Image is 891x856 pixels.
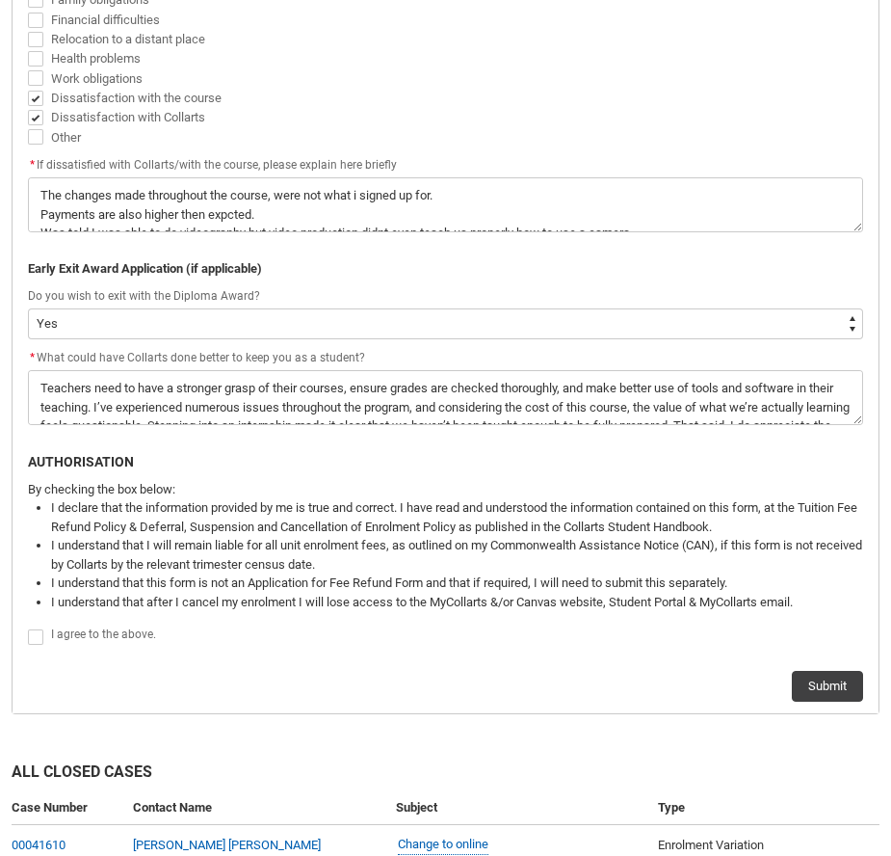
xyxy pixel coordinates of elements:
[51,574,863,593] li: I understand that this form is not an Application for Fee Refund Form and that if required, I wil...
[28,480,863,499] p: By checking the box below:
[51,130,81,145] span: Other
[51,110,205,124] span: Dissatisfaction with Collarts
[51,498,863,536] li: I declare that the information provided by me is true and correct. I have read and understood the...
[398,835,488,855] a: Change to online
[12,761,879,790] h2: All Closed Cases
[658,838,764,852] span: Enrolment Variation
[51,91,222,105] span: Dissatisfaction with the course
[51,593,863,612] li: I understand that after I cancel my enrolment I will lose access to the MyCollarts &/or Canvas we...
[792,671,863,702] button: Submit
[28,261,262,276] b: Early Exit Award Application (if applicable)
[388,790,650,826] th: Subject
[51,628,156,641] span: I agree to the above.
[125,790,387,826] th: Contact Name
[30,351,35,364] abbr: required
[51,71,143,86] span: Work obligations
[28,351,365,364] span: What could have Collarts done better to keep you as a student?
[51,13,160,27] span: Financial difficulties
[28,158,397,172] span: If dissatisfied with Collarts/with the course, please explain here briefly
[28,289,260,303] span: Do you wish to exit with the Diploma Award?
[650,790,879,826] th: Type
[12,790,125,826] th: Case Number
[12,838,66,852] a: 00041610
[133,838,321,852] a: [PERSON_NAME] [PERSON_NAME]
[51,32,205,46] span: Relocation to a distant place
[30,158,35,172] abbr: required
[51,536,863,574] li: I understand that I will remain liable for all unit enrolment fees, as outlined on my Commonwealt...
[51,51,141,66] span: Health problems
[28,454,134,469] b: AUTHORISATION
